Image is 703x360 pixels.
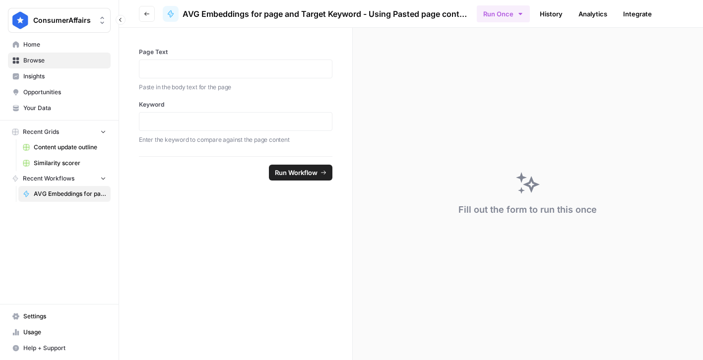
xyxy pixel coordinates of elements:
a: Insights [8,68,111,84]
span: Home [23,40,106,49]
span: AVG Embeddings for page and Target Keyword - Using Pasted page content [183,8,469,20]
a: Your Data [8,100,111,116]
div: Fill out the form to run this once [458,203,597,217]
a: AVG Embeddings for page and Target Keyword - Using Pasted page content [163,6,469,22]
a: Home [8,37,111,53]
button: Recent Grids [8,124,111,139]
span: Recent Grids [23,127,59,136]
button: Run Workflow [269,165,332,180]
a: History [534,6,569,22]
label: Page Text [139,48,332,57]
span: Your Data [23,104,106,113]
span: Help + Support [23,344,106,353]
a: Usage [8,324,111,340]
a: AVG Embeddings for page and Target Keyword - Using Pasted page content [18,186,111,202]
a: Browse [8,53,111,68]
a: Settings [8,308,111,324]
span: ConsumerAffairs [33,15,93,25]
span: Insights [23,72,106,81]
span: Similarity scorer [34,159,106,168]
a: Opportunities [8,84,111,100]
a: Content update outline [18,139,111,155]
button: Recent Workflows [8,171,111,186]
span: Content update outline [34,143,106,152]
span: Run Workflow [275,168,318,178]
a: Integrate [617,6,658,22]
button: Help + Support [8,340,111,356]
span: AVG Embeddings for page and Target Keyword - Using Pasted page content [34,189,106,198]
button: Run Once [477,5,530,22]
button: Workspace: ConsumerAffairs [8,8,111,33]
span: Opportunities [23,88,106,97]
span: Usage [23,328,106,337]
a: Similarity scorer [18,155,111,171]
a: Analytics [573,6,613,22]
span: Settings [23,312,106,321]
label: Keyword [139,100,332,109]
img: ConsumerAffairs Logo [11,11,29,29]
span: Browse [23,56,106,65]
p: Paste in the body text for the page [139,82,332,92]
p: Enter the keyword to compare against the page content [139,135,332,145]
span: Recent Workflows [23,174,74,183]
